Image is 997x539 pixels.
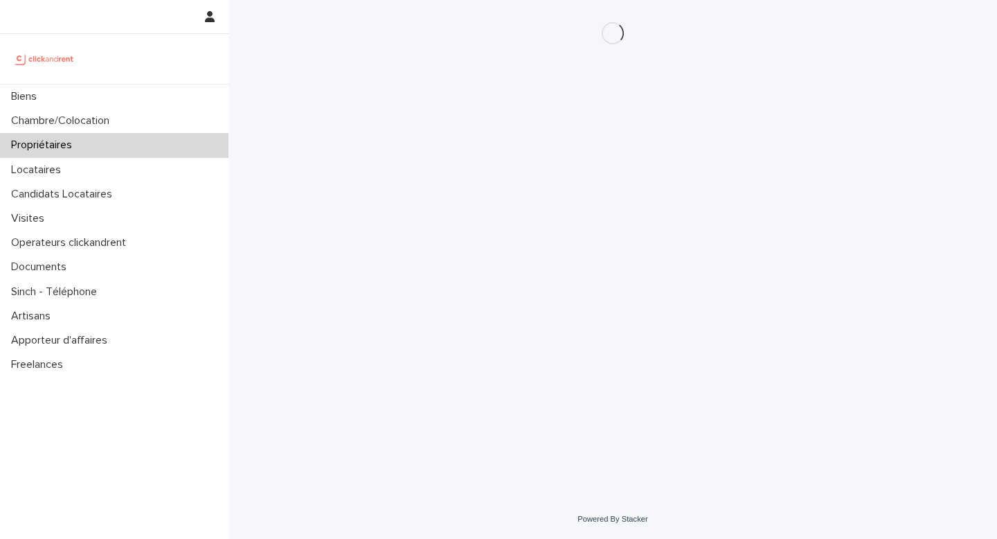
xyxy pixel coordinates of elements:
[6,90,48,103] p: Biens
[6,164,72,177] p: Locataires
[6,139,83,152] p: Propriétaires
[6,212,55,225] p: Visites
[6,358,74,371] p: Freelances
[6,260,78,274] p: Documents
[11,45,78,73] img: UCB0brd3T0yccxBKYDjQ
[6,236,137,249] p: Operateurs clickandrent
[6,285,108,299] p: Sinch - Téléphone
[6,114,120,127] p: Chambre/Colocation
[6,310,62,323] p: Artisans
[577,515,647,523] a: Powered By Stacker
[6,334,118,347] p: Apporteur d'affaires
[6,188,123,201] p: Candidats Locataires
